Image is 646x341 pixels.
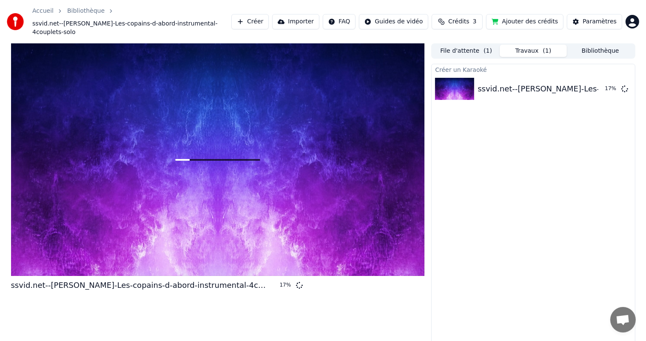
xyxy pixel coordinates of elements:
div: Ouvrir le chat [610,307,636,332]
span: ( 1 ) [543,47,551,55]
img: youka [7,13,24,30]
div: Créer un Karaoké [432,64,635,74]
div: Paramètres [583,17,617,26]
nav: breadcrumb [32,7,231,37]
span: ( 1 ) [484,47,492,55]
div: 17 % [280,282,293,289]
div: ssvid.net--[PERSON_NAME]-Les-copains-d-abord-instrumental-4couplets-solo [11,279,266,291]
button: Paramètres [567,14,622,29]
span: 3 [473,17,477,26]
button: Guides de vidéo [359,14,428,29]
button: Crédits3 [432,14,483,29]
button: Importer [272,14,319,29]
a: Bibliothèque [67,7,105,15]
span: ssvid.net--[PERSON_NAME]-Les-copains-d-abord-instrumental-4couplets-solo [32,20,231,37]
button: File d'attente [433,45,500,57]
div: 17 % [605,85,618,92]
span: Crédits [448,17,469,26]
button: Bibliothèque [567,45,634,57]
button: Travaux [500,45,567,57]
button: Ajouter des crédits [486,14,563,29]
button: FAQ [323,14,356,29]
button: Créer [231,14,269,29]
a: Accueil [32,7,54,15]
